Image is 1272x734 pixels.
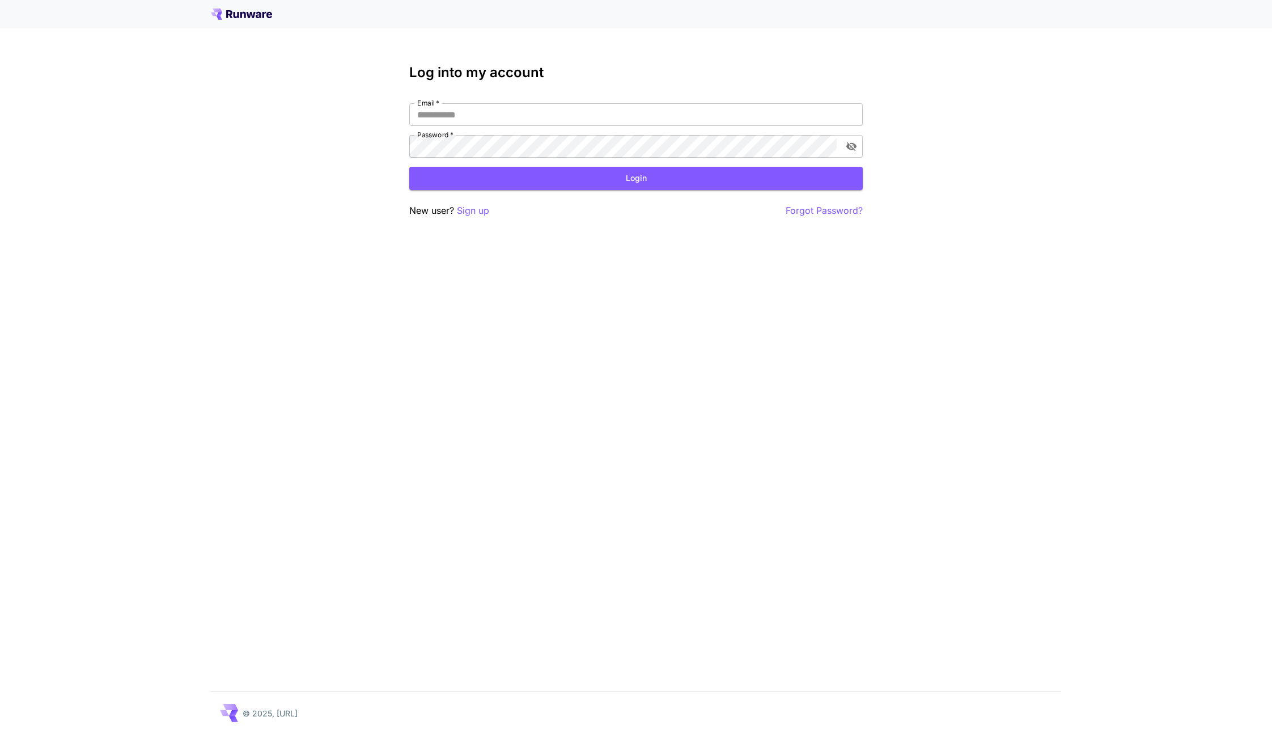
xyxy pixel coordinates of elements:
[243,707,298,719] p: © 2025, [URL]
[417,130,453,140] label: Password
[409,167,863,190] button: Login
[417,98,439,108] label: Email
[841,136,862,157] button: toggle password visibility
[457,204,489,218] button: Sign up
[786,204,863,218] button: Forgot Password?
[409,204,489,218] p: New user?
[409,65,863,81] h3: Log into my account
